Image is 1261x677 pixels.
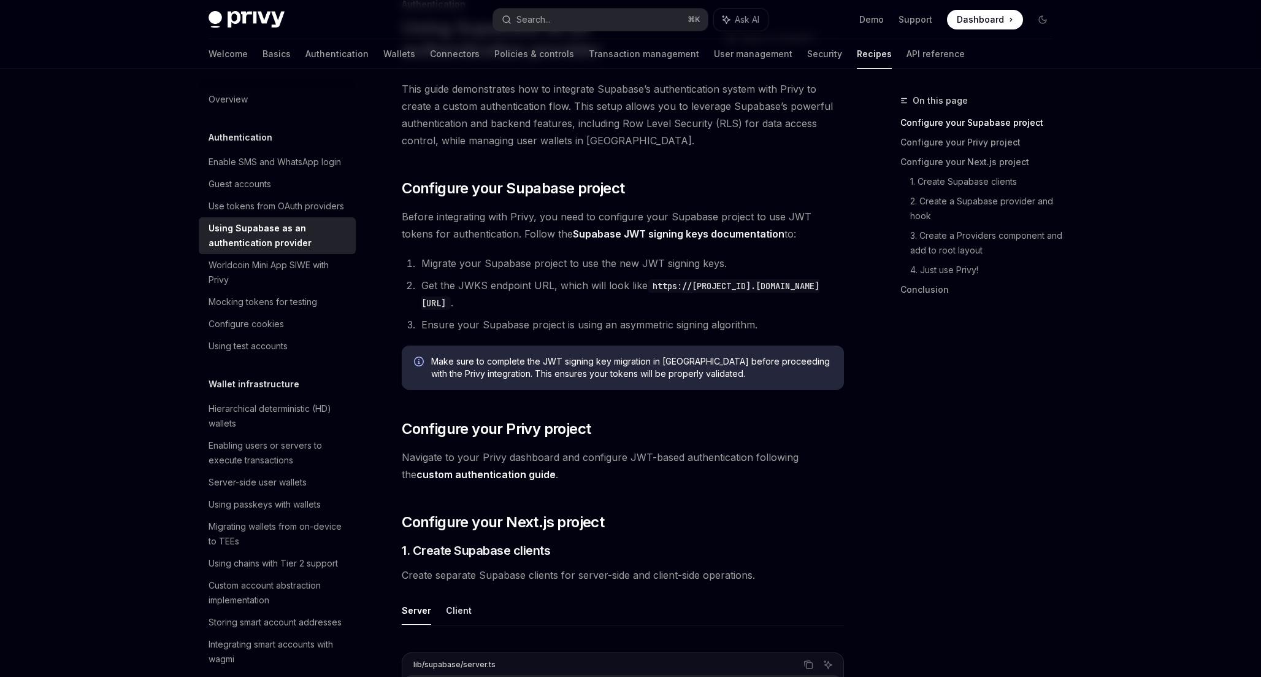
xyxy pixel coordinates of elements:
div: Using Supabase as an authentication provider [209,221,348,250]
div: lib/supabase/server.ts [413,657,496,673]
a: Dashboard [947,10,1023,29]
a: Storing smart account addresses [199,611,356,633]
li: Ensure your Supabase project is using an asymmetric signing algorithm. [418,316,844,333]
a: Integrating smart accounts with wagmi [199,633,356,670]
a: Guest accounts [199,173,356,195]
a: Supabase JWT signing keys documentation [573,228,784,241]
span: Dashboard [957,14,1004,26]
svg: Info [414,357,426,369]
span: Navigate to your Privy dashboard and configure JWT-based authentication following the . [402,449,844,483]
button: Client [446,596,472,625]
div: Configure cookies [209,317,284,331]
a: 2. Create a Supabase provider and hook [910,191,1062,226]
a: 3. Create a Providers component and add to root layout [910,226,1062,260]
div: Migrating wallets from on-device to TEEs [209,519,348,549]
a: Basics [263,39,291,69]
div: Using chains with Tier 2 support [209,556,338,571]
a: Configure your Next.js project [900,152,1062,172]
a: Transaction management [589,39,699,69]
h5: Wallet infrastructure [209,377,299,392]
span: Configure your Privy project [402,419,591,439]
a: Overview [199,88,356,110]
a: Using passkeys with wallets [199,493,356,516]
a: Recipes [857,39,892,69]
a: Configure cookies [199,313,356,335]
a: custom authentication guide [416,468,556,481]
button: Search...⌘K [493,9,708,31]
div: Using test accounts [209,339,288,354]
a: Mocking tokens for testing [199,291,356,313]
button: Ask AI [820,657,836,673]
span: Create separate Supabase clients for server-side and client-side operations. [402,567,844,584]
span: Before integrating with Privy, you need to configure your Supabase project to use JWT tokens for ... [402,208,844,242]
li: Migrate your Supabase project to use the new JWT signing keys. [418,255,844,272]
div: Using passkeys with wallets [209,497,321,512]
span: Configure your Next.js project [402,513,604,532]
a: Configure your Privy project [900,133,1062,152]
a: 4. Just use Privy! [910,260,1062,280]
img: dark logo [209,11,285,28]
div: Integrating smart accounts with wagmi [209,637,348,667]
button: Ask AI [714,9,768,31]
a: Authentication [305,39,369,69]
a: Enabling users or servers to execute transactions [199,435,356,471]
a: Connectors [430,39,480,69]
span: ⌘ K [688,15,700,25]
a: API reference [906,39,965,69]
div: Server-side user wallets [209,475,307,490]
a: Server-side user wallets [199,471,356,493]
span: This guide demonstrates how to integrate Supabase’s authentication system with Privy to create a ... [402,80,844,149]
div: Custom account abstraction implementation [209,578,348,608]
span: 1. Create Supabase clients [402,542,550,559]
a: Enable SMS and WhatsApp login [199,151,356,173]
a: Using test accounts [199,335,356,357]
li: Get the JWKS endpoint URL, which will look like . [418,277,844,311]
a: Policies & controls [494,39,574,69]
a: Worldcoin Mini App SIWE with Privy [199,254,356,291]
div: Guest accounts [209,177,271,191]
div: Overview [209,92,248,107]
div: Search... [516,12,551,27]
a: Use tokens from OAuth providers [199,195,356,217]
a: Security [807,39,842,69]
span: On this page [913,93,968,108]
div: Enabling users or servers to execute transactions [209,438,348,468]
a: Wallets [383,39,415,69]
button: Server [402,596,431,625]
a: Using Supabase as an authentication provider [199,217,356,254]
div: Storing smart account addresses [209,615,342,630]
a: User management [714,39,792,69]
div: Use tokens from OAuth providers [209,199,344,214]
a: Conclusion [900,280,1062,300]
a: Demo [859,14,884,26]
a: Hierarchical deterministic (HD) wallets [199,398,356,435]
div: Hierarchical deterministic (HD) wallets [209,401,348,431]
div: Mocking tokens for testing [209,295,317,309]
button: Copy the contents from the code block [800,657,816,673]
a: Using chains with Tier 2 support [199,552,356,574]
span: Ask AI [735,14,759,26]
a: 1. Create Supabase clients [910,172,1062,191]
span: Configure your Supabase project [402,179,624,198]
div: Worldcoin Mini App SIWE with Privy [209,258,348,287]
a: Support [899,14,932,26]
span: Make sure to complete the JWT signing key migration in [GEOGRAPHIC_DATA] before proceeding with t... [431,355,832,380]
a: Welcome [209,39,248,69]
button: Toggle dark mode [1033,10,1052,29]
div: Enable SMS and WhatsApp login [209,155,341,169]
a: Configure your Supabase project [900,113,1062,133]
a: Custom account abstraction implementation [199,574,356,611]
a: Migrating wallets from on-device to TEEs [199,516,356,552]
h5: Authentication [209,130,272,145]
